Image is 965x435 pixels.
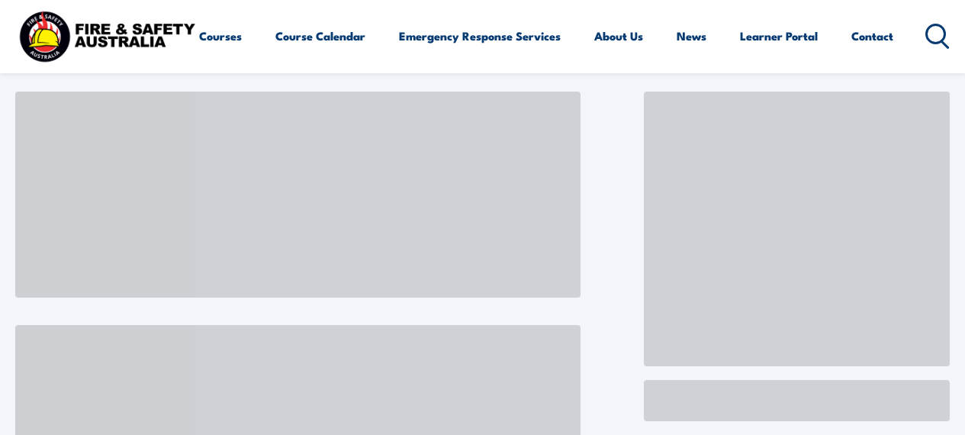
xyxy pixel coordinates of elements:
[275,18,365,54] a: Course Calendar
[199,18,242,54] a: Courses
[677,18,706,54] a: News
[594,18,643,54] a: About Us
[740,18,818,54] a: Learner Portal
[851,18,893,54] a: Contact
[399,18,561,54] a: Emergency Response Services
